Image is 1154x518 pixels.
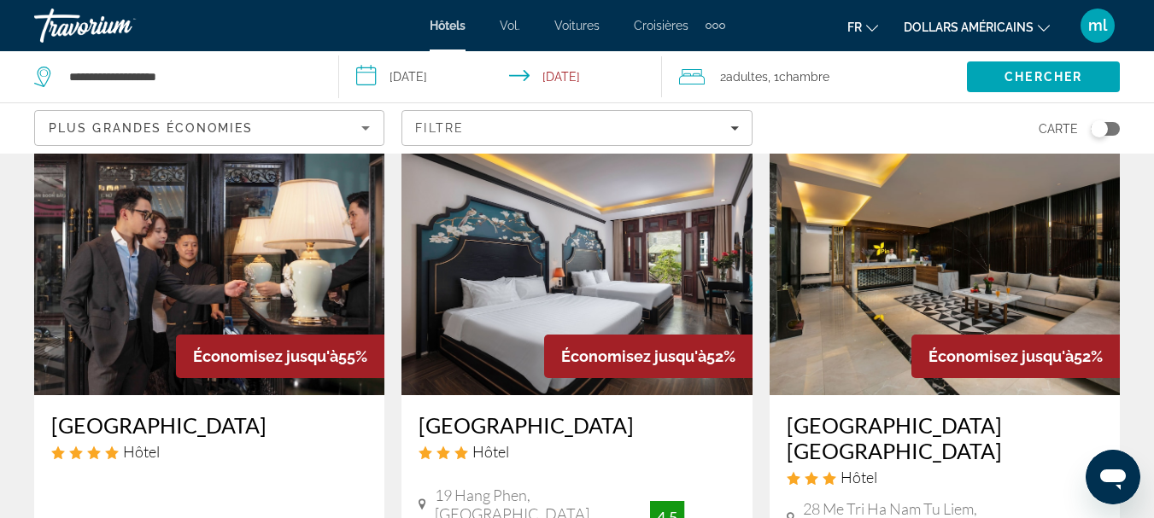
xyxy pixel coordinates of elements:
[419,412,735,438] a: [GEOGRAPHIC_DATA]
[401,110,752,146] button: Filters
[770,122,1120,395] img: Hanoi Ping Luxury Hotel
[51,412,367,438] a: [GEOGRAPHIC_DATA]
[34,122,384,395] img: Madelise Central Grand Hotel
[662,51,967,102] button: Travelers: 2 adults, 0 children
[419,442,735,461] div: 3 star Hotel
[176,335,384,378] div: 55%
[706,12,725,39] button: Éléments de navigation supplémentaires
[1039,117,1078,141] span: Carte
[1075,8,1120,44] button: Menu utilisateur
[401,122,752,395] img: Queen Light Hotel
[787,412,1103,463] a: [GEOGRAPHIC_DATA] [GEOGRAPHIC_DATA]
[123,442,160,461] span: Hôtel
[49,118,370,138] mat-select: Sort by
[415,121,464,135] span: Filtre
[500,19,520,32] a: Vol.
[430,19,466,32] a: Hôtels
[847,15,878,39] button: Changer de langue
[34,3,205,48] a: Travorium
[779,70,829,84] span: Chambre
[768,65,829,89] span: , 1
[51,442,367,461] div: 4 star Hotel
[911,335,1120,378] div: 52%
[726,70,768,84] span: Adultes
[847,20,862,34] font: fr
[67,64,313,90] input: Search hotel destination
[928,347,1074,365] span: Économisez jusqu'à
[1088,16,1107,34] font: ml
[634,19,688,32] a: Croisières
[193,347,338,365] span: Économisez jusqu'à
[1005,70,1082,84] span: Chercher
[967,61,1120,92] button: Search
[1078,121,1120,137] button: Toggle map
[720,65,768,89] span: 2
[339,51,661,102] button: Select check in and out date
[904,15,1050,39] button: Changer de devise
[841,468,877,486] span: Hôtel
[554,19,600,32] a: Voitures
[1086,450,1140,504] iframe: Bouton de lancement de la fenêtre de messagerie
[561,347,706,365] span: Économisez jusqu'à
[787,468,1103,486] div: 3 star Hotel
[544,335,753,378] div: 52%
[49,121,253,135] span: Plus grandes économies
[904,20,1034,34] font: dollars américains
[472,442,509,461] span: Hôtel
